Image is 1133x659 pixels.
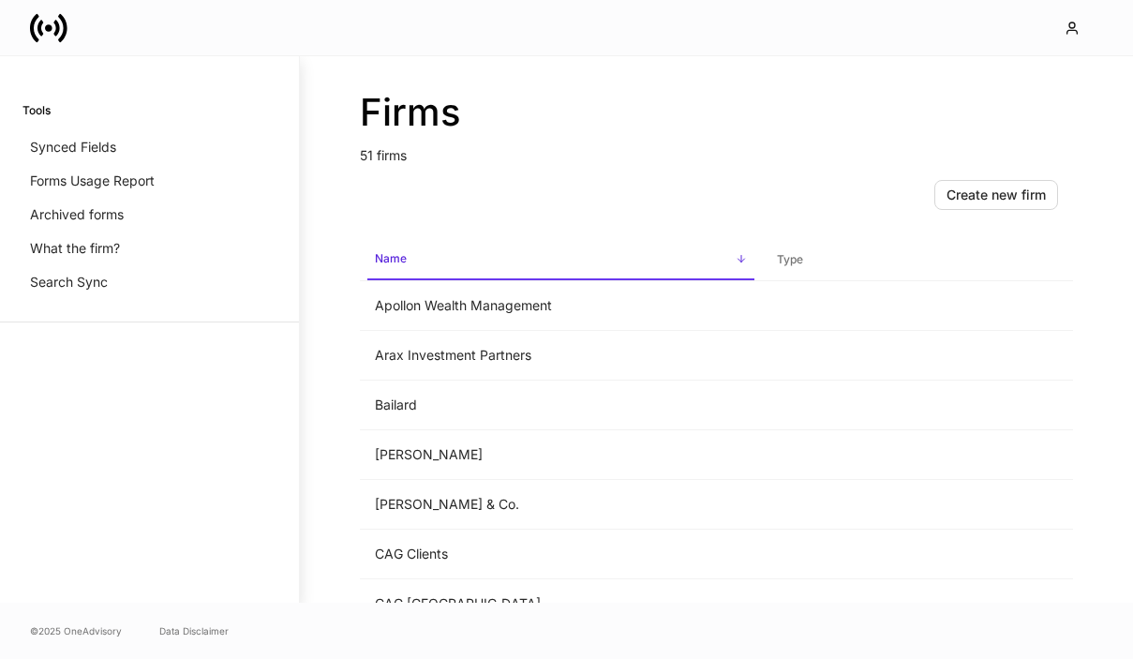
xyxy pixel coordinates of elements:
[360,480,762,530] td: [PERSON_NAME] & Co.
[777,250,803,268] h6: Type
[22,130,276,164] a: Synced Fields
[947,188,1046,202] div: Create new firm
[22,265,276,299] a: Search Sync
[30,138,116,157] p: Synced Fields
[360,90,1073,135] h2: Firms
[375,249,407,267] h6: Name
[22,164,276,198] a: Forms Usage Report
[360,135,1073,165] p: 51 firms
[30,239,120,258] p: What the firm?
[769,241,1066,279] span: Type
[360,381,762,430] td: Bailard
[360,430,762,480] td: [PERSON_NAME]
[22,198,276,232] a: Archived forms
[360,530,762,579] td: CAG Clients
[159,623,229,638] a: Data Disclaimer
[367,240,754,280] span: Name
[360,281,762,331] td: Apollon Wealth Management
[30,172,155,190] p: Forms Usage Report
[360,579,762,629] td: CAG [GEOGRAPHIC_DATA]
[360,331,762,381] td: Arax Investment Partners
[30,205,124,224] p: Archived forms
[22,232,276,265] a: What the firm?
[934,180,1058,210] button: Create new firm
[30,273,108,292] p: Search Sync
[30,623,122,638] span: © 2025 OneAdvisory
[22,101,51,119] h6: Tools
